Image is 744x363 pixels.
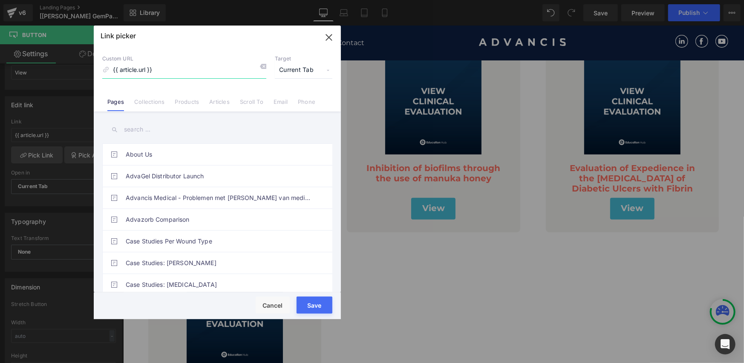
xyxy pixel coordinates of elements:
[11,13,42,21] span: Products
[102,62,266,78] input: https://gempages.net
[167,13,199,22] span: About Us
[11,13,42,22] a: Products
[126,274,313,295] a: Case Studies: [MEDICAL_DATA]
[102,55,266,62] p: Custom URL
[256,297,290,314] button: Cancel
[715,334,735,354] div: Open Intercom Messenger
[429,129,590,168] a: Evaluation of Expedience in the [MEDICAL_DATA] of Diabetic Ulcers with Fibrin
[126,231,313,252] a: Case Studies Per Wound Type
[262,33,358,129] img: Inhibition of biofilms through the use of manuka honey
[32,129,192,168] a: Efficacy of medical-grade honey as an autolytic [MEDICAL_DATA] agent
[60,13,95,22] span: Education
[63,245,160,341] img: Effect of super-absorbent dressings on compression sub-bandage pressure
[107,98,124,111] a: Pages
[297,297,332,314] button: Save
[288,172,332,194] a: View
[126,187,313,209] a: Advancis Medical - Problemen met [PERSON_NAME] van medicinale honing
[126,166,313,187] a: AdvaGel Distributor Launch
[274,98,288,111] a: Email
[356,13,443,20] img: Advancis Medical
[299,177,322,188] span: View
[487,172,531,194] a: View
[230,129,391,158] a: Inhibition of biofilms through the use of manuka honey
[126,144,313,165] a: About Us
[134,98,164,111] a: Collections
[572,9,585,22] img: socials_facebook.svg
[126,209,313,230] a: Advazorb Comparison
[498,177,521,188] span: View
[101,31,136,40] p: Link picker
[209,98,230,111] a: Articles
[89,172,134,194] a: View
[114,13,150,21] span: Resources
[114,13,150,22] a: Resources
[275,62,332,78] span: Current Tab
[275,55,332,62] p: Target
[240,98,263,111] a: Scroll To
[102,120,332,139] input: search ...
[552,9,565,22] img: socials_linkedin.svg
[175,98,199,111] a: Products
[63,33,160,129] img: Efficacy of medical-grade honey as an autolytic debridement agent
[214,13,241,22] span: Contact
[100,177,123,188] span: View
[592,9,605,22] img: socials_youtube.svg
[298,98,315,111] a: Phone
[461,33,557,129] img: Evaluation of Expedience in the Debridement of Diabetic Ulcers with Fibrin
[126,252,313,274] a: Case Studies: [PERSON_NAME]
